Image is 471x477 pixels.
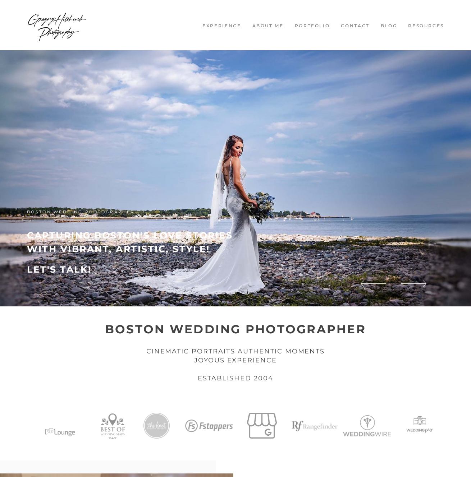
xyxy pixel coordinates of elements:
a: LET'S TALK! [27,264,92,275]
a: Blog [377,23,401,29]
a: Experience [199,23,245,29]
a: Contact [337,23,373,29]
span: established 2004 [198,374,273,382]
strong: BOSTON WEDDING PHOTOGRAPHER [105,322,366,336]
strong: with vibrant, artistic, style! [27,244,210,254]
span: CINEMATIC PORTRAITS AUTHENTIC MOMENTS [146,347,325,355]
a: Portfolio [291,23,334,29]
span: JOYOUS EXPERIENCE [194,356,277,364]
span: boston wedding photographer [27,209,134,214]
img: Wedding Photographer Boston - Gregory Hitchcock Photography [27,4,87,47]
a: Resources [404,23,448,29]
strong: capturing boston's love stories [27,230,233,241]
a: About me [248,23,287,29]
